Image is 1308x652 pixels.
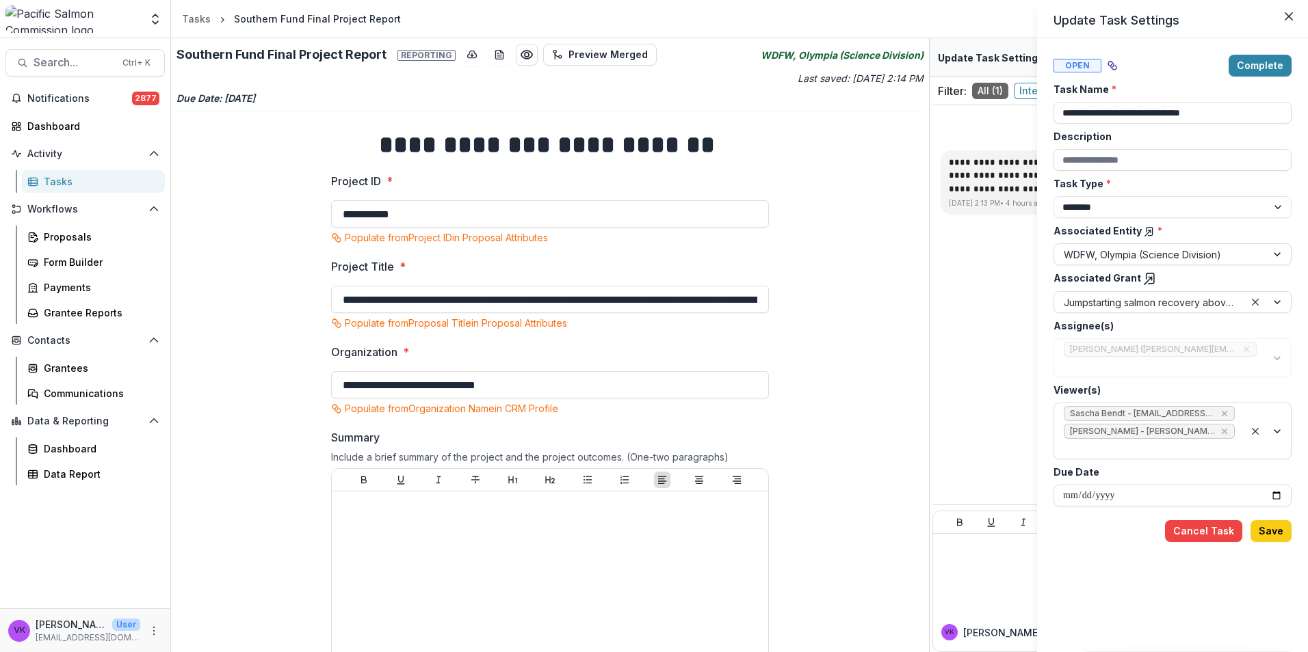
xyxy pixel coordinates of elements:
[1054,271,1283,286] label: Associated Grant
[1054,318,1283,333] label: Assignee(s)
[1054,223,1283,238] label: Associated Entity
[1247,294,1264,310] div: Clear selected options
[1054,59,1101,72] span: Open
[1101,55,1123,77] button: View dependent tasks
[1070,409,1215,418] span: Sascha Bendt - [EMAIL_ADDRESS][DOMAIN_NAME]
[1278,5,1300,27] button: Close
[1070,426,1215,436] span: [PERSON_NAME] - [PERSON_NAME][EMAIL_ADDRESS][DOMAIN_NAME]
[1219,424,1230,438] div: Remove Victor Keong - keong@psc.org
[1219,407,1230,420] div: Remove Sascha Bendt - bendt@psc.org
[1229,55,1292,77] button: Complete
[1054,129,1283,144] label: Description
[1165,520,1242,542] button: Cancel Task
[1054,82,1283,96] label: Task Name
[1251,520,1292,542] button: Save
[1054,176,1283,191] label: Task Type
[1054,383,1283,397] label: Viewer(s)
[1054,465,1283,479] label: Due Date
[1247,423,1264,439] div: Clear selected options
